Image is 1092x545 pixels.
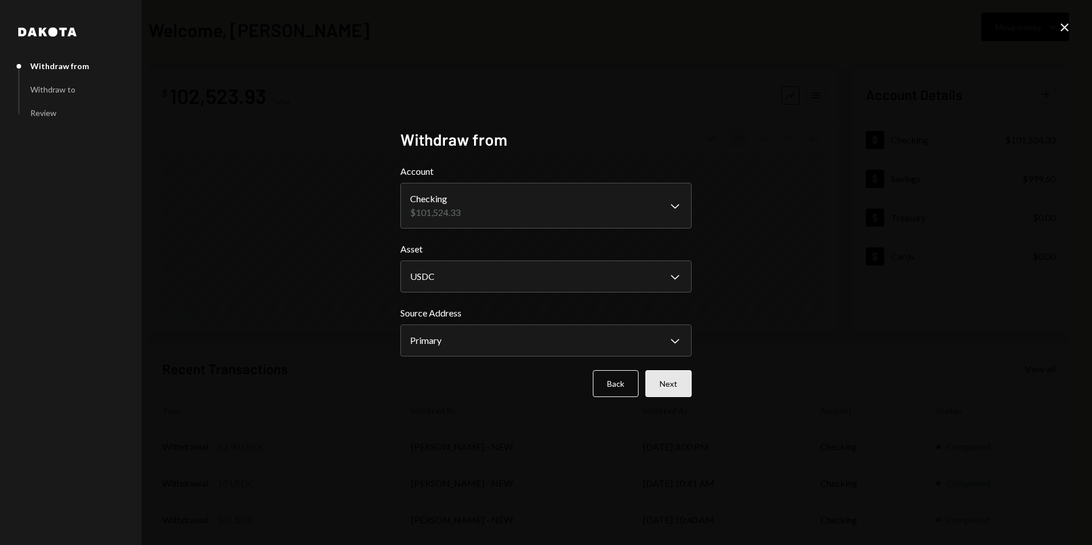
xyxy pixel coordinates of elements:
[30,85,75,94] div: Withdraw to
[400,261,692,292] button: Asset
[400,242,692,256] label: Asset
[645,370,692,397] button: Next
[30,108,57,118] div: Review
[400,183,692,229] button: Account
[593,370,639,397] button: Back
[400,129,692,151] h2: Withdraw from
[400,324,692,356] button: Source Address
[400,306,692,320] label: Source Address
[30,61,89,71] div: Withdraw from
[400,165,692,178] label: Account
